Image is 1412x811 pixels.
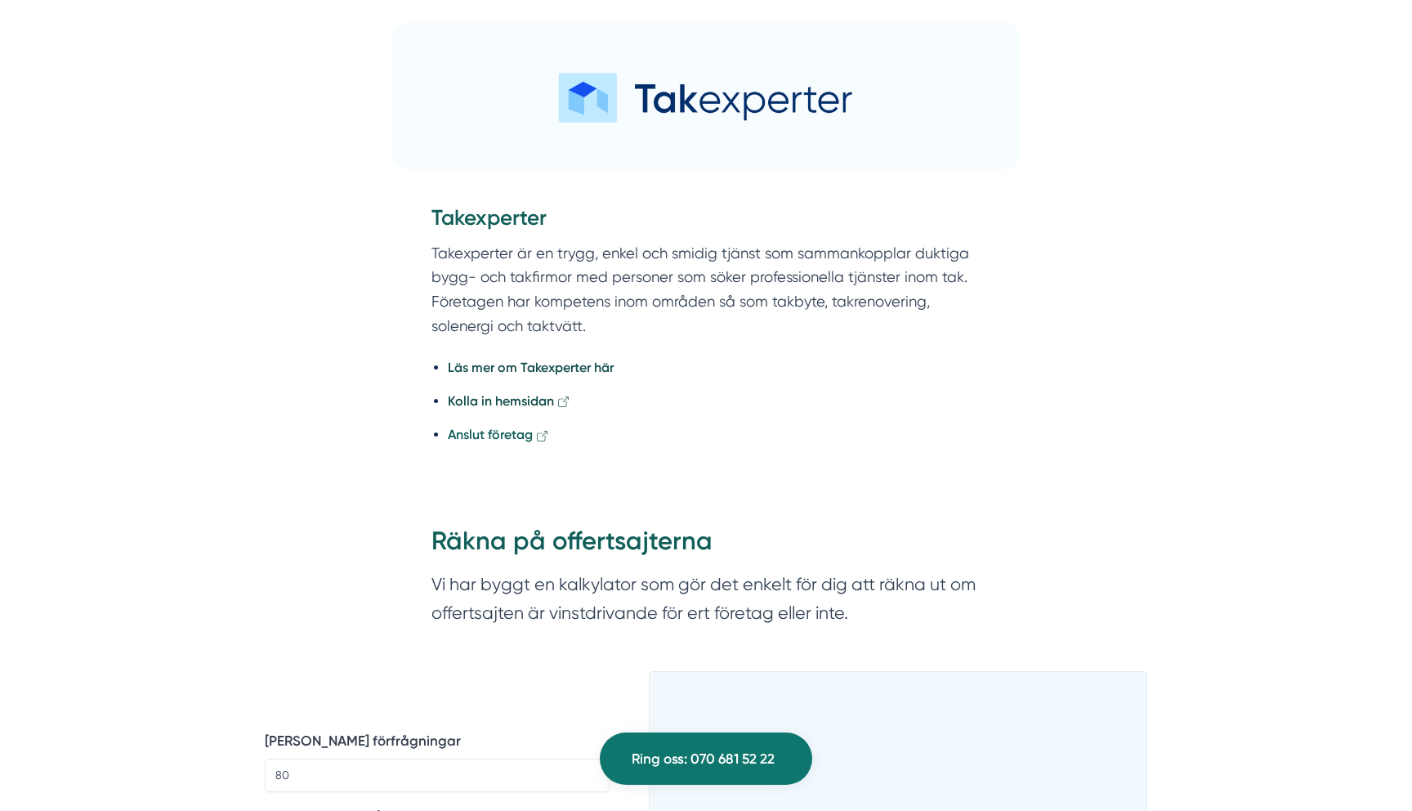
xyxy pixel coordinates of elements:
h2: Räkna på offertsajterna [431,523,981,569]
a: Kolla in hemsidan [448,393,571,409]
strong: Anslut företag [448,427,533,442]
a: Läs mer om Takexperter här [448,360,614,375]
a: Anslut företag [448,427,550,442]
a: Ring oss: 070 681 52 22 [600,733,812,785]
p: Takexperter är en trygg, enkel och smidig tjänst som sammankopplar duktiga bygg- och takfirmor me... [431,241,981,338]
h3: Takexperter [431,204,981,241]
label: [PERSON_NAME] förfrågningar [265,730,610,752]
strong: Kolla in hemsidan [448,393,554,409]
span: Ring oss: 070 681 52 22 [632,748,775,770]
img: Företagsbild på Smartproduktion – Ett företag i Borlänge [392,22,1020,169]
section: Vi har byggt en kalkylator som gör det enkelt för dig att räkna ut om offertsajten är vinstdrivan... [431,570,981,636]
